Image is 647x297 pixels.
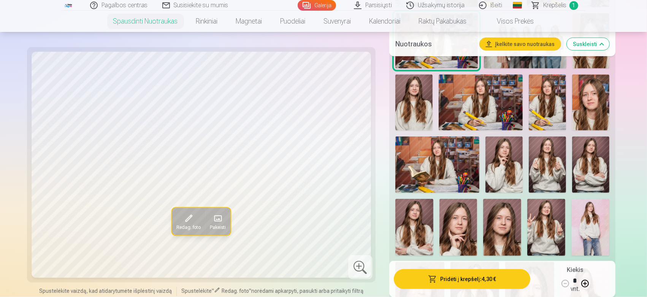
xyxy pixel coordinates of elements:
[360,11,410,32] a: Kalendoriai
[476,11,543,32] a: Visos prekės
[104,11,187,32] a: Spausdinti nuotraukas
[251,288,363,294] span: norėdami apkarpyti, pasukti arba pritaikyti filtrą
[249,288,251,294] span: "
[39,287,172,295] span: Spustelėkite vaizdą, kad atidarytumėte išplėstinį vaizdą
[480,38,561,50] button: Įkelkite savo nuotraukas
[543,1,566,10] span: Krepšelis
[176,224,201,230] span: Redag. foto
[567,265,584,274] h5: Kiekis
[410,11,476,32] a: Raktų pakabukas
[227,11,271,32] a: Magnetai
[210,224,226,230] span: Pakeisti
[172,208,205,235] button: Redag. foto
[567,38,609,50] button: Suskleisti
[187,11,227,32] a: Rinkiniai
[395,39,474,49] h5: Nuotraukos
[394,269,530,289] button: Pridėti į krepšelį:4,30 €
[222,288,249,294] span: Redag. foto
[181,288,212,294] span: Spustelėkite
[569,1,578,10] span: 1
[64,3,73,8] img: /fa5
[212,288,214,294] span: "
[205,208,230,235] button: Pakeisti
[315,11,360,32] a: Suvenyrai
[271,11,315,32] a: Puodeliai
